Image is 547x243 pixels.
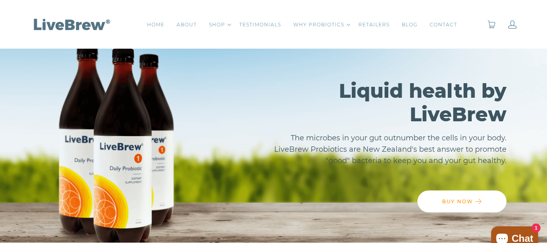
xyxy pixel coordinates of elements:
[442,198,473,204] span: BUY NOW
[430,21,457,29] a: CONTACT
[177,21,197,29] a: ABOUT
[417,190,507,212] a: BUY NOW
[266,132,507,166] p: The microbes in your gut outnumber the cells in your body. LiveBrew Probiotics are New Zealand's ...
[402,21,417,29] a: BLOG
[239,21,281,29] a: TESTIMONIALS
[147,21,164,29] a: HOME
[31,17,112,31] img: LiveBrew
[358,21,389,29] a: RETAILERS
[293,21,344,29] a: WHY PROBIOTICS
[209,21,225,29] a: SHOP
[266,79,507,126] h2: Liquid health by LiveBrew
